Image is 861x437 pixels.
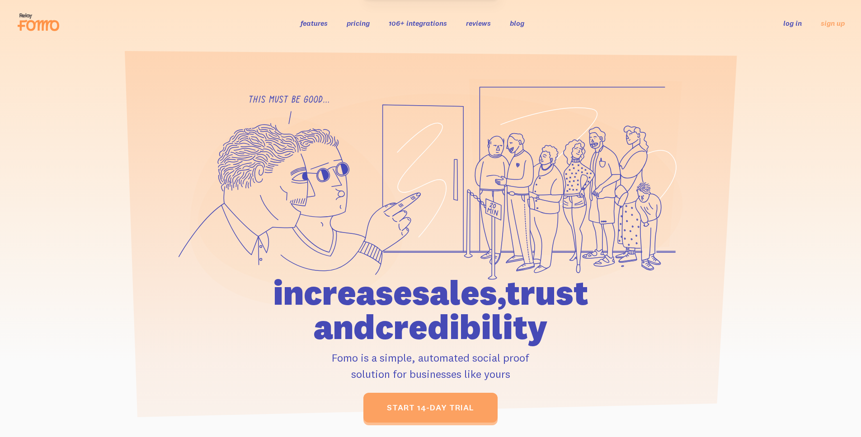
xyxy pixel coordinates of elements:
a: 106+ integrations [389,19,447,28]
a: log in [783,19,802,28]
p: Fomo is a simple, automated social proof solution for businesses like yours [221,349,640,382]
a: start 14-day trial [363,393,498,423]
a: features [301,19,328,28]
h1: increase sales, trust and credibility [221,275,640,344]
a: pricing [347,19,370,28]
a: reviews [466,19,491,28]
a: sign up [821,19,845,28]
a: blog [510,19,524,28]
